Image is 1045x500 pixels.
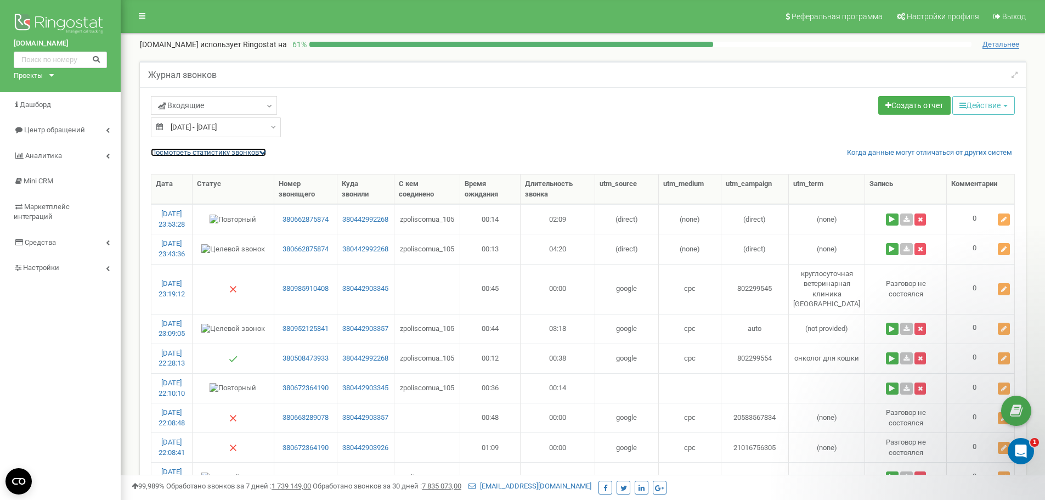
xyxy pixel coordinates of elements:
th: Куда звонили [337,175,394,204]
td: zpoliscomua_105 [394,314,460,344]
td: cpc [659,432,721,462]
td: 0 [947,373,1014,403]
a: 380672364190 [279,383,332,394]
a: Скачать [900,214,913,226]
u: 1 739 149,00 [272,482,311,490]
th: Номер звонящего [274,175,337,204]
span: 1 [1030,438,1039,447]
td: google [595,264,658,314]
a: 380442992268 [342,215,389,225]
td: 00:14 [460,204,521,234]
th: Длительность звонка [521,175,596,204]
a: Посмотреть cтатистику звонков [151,148,266,156]
a: [DATE] 22:08:48 [159,408,185,427]
td: 00:45 [460,264,521,314]
td: Разговор не состоялся [865,403,947,432]
td: google [595,344,658,373]
td: 0 [947,204,1014,234]
td: 21016756305 [721,432,789,462]
a: 380672364190 [279,473,332,483]
td: google [595,432,658,462]
button: Удалить запись [914,352,926,364]
td: 20583567834 [721,403,789,432]
button: Удалить запись [914,383,926,395]
a: Создать отчет [878,96,951,115]
span: Обработано звонков за 30 дней : [313,482,461,490]
a: 380662875874 [279,215,332,225]
a: [DOMAIN_NAME] [14,38,107,49]
td: 00:05 [460,462,521,492]
td: google [595,314,658,344]
td: 00:00 [521,403,596,432]
span: Средства [25,238,56,246]
button: Удалить запись [914,243,926,255]
a: 380672364190 [279,443,332,453]
td: 00:48 [460,403,521,432]
td: 00:13 [460,234,521,263]
td: (direct) [595,204,658,234]
th: utm_medium [659,175,721,204]
td: 01:52 [521,462,596,492]
a: [DATE] 23:19:12 [159,279,185,298]
td: (none) [789,234,865,263]
p: [DOMAIN_NAME] [140,39,287,50]
a: Скачать [900,352,913,364]
button: Open CMP widget [5,468,32,495]
span: Реферальная программа [792,12,883,21]
a: [DATE] 23:09:05 [159,319,185,338]
td: Разговор не состоялся [865,264,947,314]
u: 7 835 073,00 [422,482,461,490]
img: Нет ответа [229,414,238,423]
td: 802299545 [721,264,789,314]
td: 802299554 [721,344,789,373]
a: Скачать [900,323,913,335]
h5: Журнал звонков [148,70,217,80]
th: utm_term [789,175,865,204]
a: 380442903345 [342,284,389,294]
td: cpc [659,314,721,344]
button: Удалить запись [914,323,926,335]
td: 02:09 [521,204,596,234]
div: Проекты [14,71,43,81]
td: 00:36 [460,373,521,403]
a: [DATE] 22:03:09 [159,468,185,486]
a: [DATE] 23:43:36 [159,239,185,258]
a: Скачать [900,243,913,255]
td: 00:44 [460,314,521,344]
td: 0 [947,314,1014,344]
button: Удалить запись [914,214,926,226]
td: 03:18 [521,314,596,344]
th: Дата [151,175,193,204]
td: 00:00 [521,432,596,462]
a: Скачать [900,383,913,395]
td: cpc [659,344,721,373]
a: Когда данные могут отличаться от других систем [847,148,1012,158]
td: 00:00 [521,264,596,314]
p: 61 % [287,39,309,50]
a: 380442992268 [342,353,389,364]
a: 380508473933 [279,353,332,364]
button: Удалить запись [914,471,926,484]
td: cpc [659,403,721,432]
td: google [595,403,658,432]
th: С кем соединено [394,175,460,204]
img: Повторный [210,215,256,225]
a: 380442903926 [342,443,389,453]
iframe: Intercom live chat [1008,438,1034,464]
span: Mini CRM [24,177,53,185]
img: Нет ответа [229,443,238,452]
span: Аналитика [25,151,62,160]
td: zpoliscomua_105 [394,234,460,263]
td: zpoliscomua_105 [394,204,460,234]
th: utm_source [595,175,658,204]
a: 380663289078 [279,413,332,423]
span: Настройки [23,263,59,272]
a: 380442903345 [342,473,389,483]
span: Детальнее [982,40,1019,49]
th: Время ожидания [460,175,521,204]
th: Комментарии [947,175,1014,204]
td: круглосуточная ветеринарная клиника [GEOGRAPHIC_DATA] [789,264,865,314]
a: Скачать [900,471,913,484]
a: 380442903357 [342,324,389,334]
a: Входящие [151,96,277,115]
